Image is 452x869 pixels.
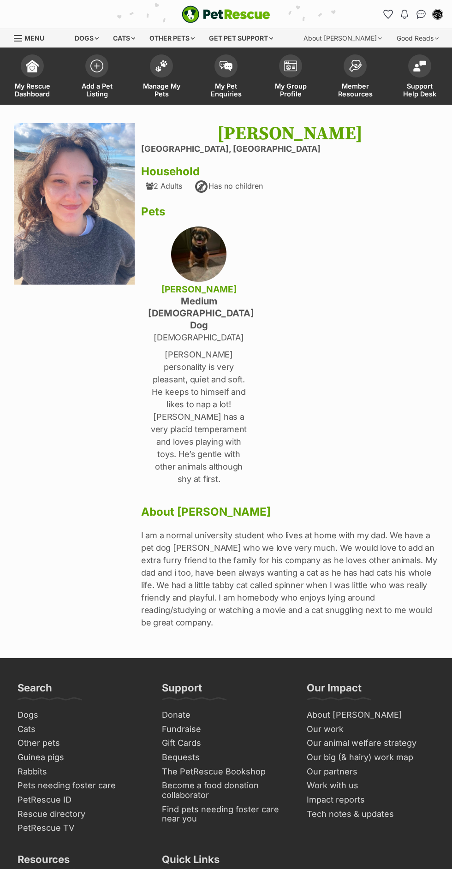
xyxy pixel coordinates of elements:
[141,165,438,178] h3: Household
[65,50,129,105] a: Add a Pet Listing
[158,736,293,750] a: Gift Cards
[14,807,149,821] a: Rescue directory
[155,60,168,72] img: manage-my-pets-icon-02211641906a0b7f246fdf0571729dbe1e7629f14944591b6c1af311fb30b64b.svg
[205,82,247,98] span: My Pet Enquiries
[158,765,293,779] a: The PetRescue Bookshop
[14,750,149,765] a: Guinea pigs
[141,529,438,629] p: I am a normal university student who lives at home with my dad. We have a pet dog [PERSON_NAME] w...
[416,10,426,19] img: chat-41dd97257d64d25036548639549fe6c8038ab92f7586957e7f3b1b290dea8141.svg
[68,29,105,48] div: Dogs
[194,50,258,105] a: My Pet Enquiries
[307,681,362,700] h3: Our Impact
[162,681,202,700] h3: Support
[14,821,149,835] a: PetRescue TV
[158,708,293,722] a: Donate
[14,793,149,807] a: PetRescue ID
[12,82,53,98] span: My Rescue Dashboard
[129,50,194,105] a: Manage My Pets
[107,29,142,48] div: Cats
[194,179,263,194] div: Has no children
[24,34,44,42] span: Menu
[349,60,362,72] img: member-resources-icon-8e73f808a243e03378d46382f2149f9095a855e16c252ad45f914b54edf8863c.svg
[381,7,395,22] a: Favourites
[171,226,226,282] img: uh7rojolaepktsb3rc8e.jpg
[90,60,103,72] img: add-pet-listing-icon-0afa8454b4691262ce3f59096e99ab1cd57d4a30225e0717b998d2c9b9846f56.svg
[258,50,323,105] a: My Group Profile
[158,803,293,826] a: Find pets needing foster care near you
[14,736,149,750] a: Other pets
[381,7,445,22] ul: Account quick links
[303,736,438,750] a: Our animal welfare strategy
[182,6,270,23] img: logo-e224e6f780fb5917bec1dbf3a21bbac754714ae5b6737aabdf751b685950b380.svg
[14,779,149,793] a: Pets needing foster care
[401,10,408,19] img: notifications-46538b983faf8c2785f20acdc204bb7945ddae34d4c08c2a6579f10ce5e182be.svg
[141,205,438,218] h3: Pets
[414,7,428,22] a: Conversations
[303,793,438,807] a: Impact reports
[143,29,201,48] div: Other pets
[14,765,149,779] a: Rabbits
[397,7,412,22] button: Notifications
[148,283,250,295] h4: [PERSON_NAME]
[158,750,293,765] a: Bequests
[413,60,426,71] img: help-desk-icon-fdf02630f3aa405de69fd3d07c3f3aa587a6932b1a1747fa1d2bba05be0121f9.svg
[220,61,232,71] img: pet-enquiries-icon-7e3ad2cf08bfb03b45e93fb7055b45f3efa6380592205ae92323e6603595dc1f.svg
[14,722,149,737] a: Cats
[158,779,293,802] a: Become a food donation collaborator
[303,765,438,779] a: Our partners
[26,60,39,72] img: dashboard-icon-eb2f2d2d3e046f16d808141f083e7271f6b2e854fb5c12c21221c1fb7104beca.svg
[148,348,250,485] p: [PERSON_NAME] personality is very pleasant, quiet and soft. He keeps to himself and likes to nap ...
[76,82,118,98] span: Add a Pet Listing
[387,50,452,105] a: Support Help Desk
[14,29,51,46] a: Menu
[270,82,311,98] span: My Group Profile
[18,681,52,700] h3: Search
[148,331,250,344] p: [DEMOGRAPHIC_DATA]
[303,807,438,821] a: Tech notes & updates
[14,708,149,722] a: Dogs
[303,779,438,793] a: Work with us
[141,123,438,144] h1: [PERSON_NAME]
[158,722,293,737] a: Fundraise
[303,708,438,722] a: About [PERSON_NAME]
[430,7,445,22] button: My account
[14,123,135,285] img: kb2u51nmixdawcvihgst.jpg
[141,506,438,518] h3: About [PERSON_NAME]
[146,182,182,190] div: 2 Adults
[297,29,388,48] div: About [PERSON_NAME]
[303,722,438,737] a: Our work
[334,82,376,98] span: Member Resources
[141,82,182,98] span: Manage My Pets
[303,750,438,765] a: Our big (& hairy) work map
[148,295,250,331] h4: medium [DEMOGRAPHIC_DATA] Dog
[399,82,440,98] span: Support Help Desk
[390,29,445,48] div: Good Reads
[202,29,280,48] div: Get pet support
[433,10,442,19] img: Sugar and Spice Cat Rescue profile pic
[141,144,438,154] li: [GEOGRAPHIC_DATA], [GEOGRAPHIC_DATA]
[284,60,297,71] img: group-profile-icon-3fa3cf56718a62981997c0bc7e787c4b2cf8bcc04b72c1350f741eb67cf2f40e.svg
[323,50,387,105] a: Member Resources
[182,6,270,23] a: PetRescue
